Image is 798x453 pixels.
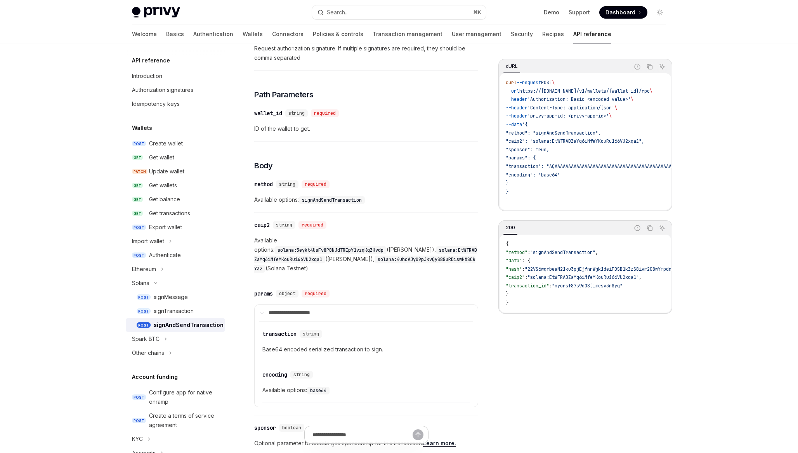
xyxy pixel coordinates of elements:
span: , [595,249,598,256]
span: POST [132,225,146,230]
div: Search... [327,8,349,17]
div: Introduction [132,71,162,81]
div: required [298,221,326,229]
a: GETGet balance [126,192,225,206]
span: POST [132,394,146,400]
span: POST [541,80,552,86]
a: Policies & controls [313,25,363,43]
span: "data" [506,258,522,264]
a: Security [511,25,533,43]
span: : [522,266,525,272]
a: Authentication [193,25,233,43]
button: Ask AI [657,223,667,233]
button: Copy the contents from the code block [645,223,655,233]
a: Authorization signatures [126,83,225,97]
a: API reference [573,25,611,43]
span: --data [506,121,522,128]
span: "caip2": "solana:EtWTRABZaYq6iMfeYKouRu166VU2xqa1", [506,138,644,144]
div: Get transactions [149,209,190,218]
span: "signAndSendTransaction" [530,249,595,256]
span: POST [137,322,151,328]
span: GET [132,155,143,161]
a: GETGet wallets [126,178,225,192]
span: "method": "signAndSendTransaction", [506,130,601,136]
span: Base64 encoded serialized transaction to sign. [262,345,470,354]
div: signAndSendTransaction [154,320,224,330]
span: "params": { [506,155,536,161]
span: , [639,274,642,280]
span: GET [132,197,143,202]
span: : [549,283,552,289]
span: object [279,290,295,297]
div: Configure app for native onramp [149,388,220,406]
span: } [506,188,508,195]
a: Welcome [132,25,157,43]
div: Get wallets [149,181,177,190]
a: Support [569,9,590,16]
a: GETGet wallet [126,150,225,164]
span: --url [506,88,519,94]
span: \ [614,105,617,111]
span: } [506,180,508,186]
code: signAndSendTransaction [299,196,365,204]
span: --header [506,105,527,111]
h5: API reference [132,56,170,65]
span: 'privy-app-id: <privy-app-id>' [527,113,609,119]
button: Send message [413,429,423,440]
a: Introduction [126,69,225,83]
a: Wallets [243,25,263,43]
span: GET [132,211,143,216]
button: Open search [312,5,486,19]
div: sponsor [254,424,276,432]
img: light logo [132,7,180,18]
h5: Account funding [132,372,178,382]
a: POSTAuthenticate [126,248,225,262]
span: \ [609,113,612,119]
span: POST [137,308,151,314]
span: POST [132,418,146,424]
span: : [525,274,527,280]
span: POST [132,252,146,258]
div: Spark BTC [132,334,160,344]
span: GET [132,183,143,188]
button: Toggle Other chains section [126,346,225,360]
div: Create a terms of service agreement [149,411,220,430]
span: '{ [522,121,527,128]
a: POSTsignTransaction [126,304,225,318]
div: 200 [503,223,517,232]
span: "transaction_id" [506,283,549,289]
span: { [506,241,508,247]
div: Idempotency keys [132,99,180,109]
div: Authenticate [149,251,181,260]
span: } [506,291,508,297]
a: POSTConfigure app for native onramp [126,386,225,409]
button: Toggle Ethereum section [126,262,225,276]
div: signTransaction [154,306,194,316]
span: --request [517,80,541,86]
a: Connectors [272,25,304,43]
a: POSTsignMessage [126,290,225,304]
span: Available options: [254,195,478,204]
button: Toggle dark mode [654,6,666,19]
button: Toggle KYC section [126,432,225,446]
span: ' [506,197,508,203]
div: Get wallet [149,153,174,162]
a: Demo [544,9,559,16]
div: cURL [503,62,520,71]
code: base64 [307,387,330,394]
button: Ask AI [657,62,667,72]
span: "22VS6wqrbeaN21ku3pjEjfnrWgk1deiFBSB1kZzS8ivr2G8wYmpdnV3W7oxpjFPGkt5bhvZvK1QBzuCfUPUYYFQq" [525,266,769,272]
div: encoding [262,371,287,379]
span: "sponsor": true, [506,147,549,153]
h5: Wallets [132,123,152,133]
a: POSTCreate wallet [126,137,225,150]
span: 'Authorization: Basic <encoded-value>' [527,96,631,102]
a: Dashboard [599,6,647,19]
code: solana:5eykt4UsFv8P8NJdTREpY1vzqKqZKvdp [274,246,387,254]
input: Ask a question... [312,426,413,443]
div: method [254,180,273,188]
span: POST [137,294,151,300]
div: params [254,290,273,297]
a: POSTsignAndSendTransaction [126,318,225,332]
span: --header [506,113,527,119]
